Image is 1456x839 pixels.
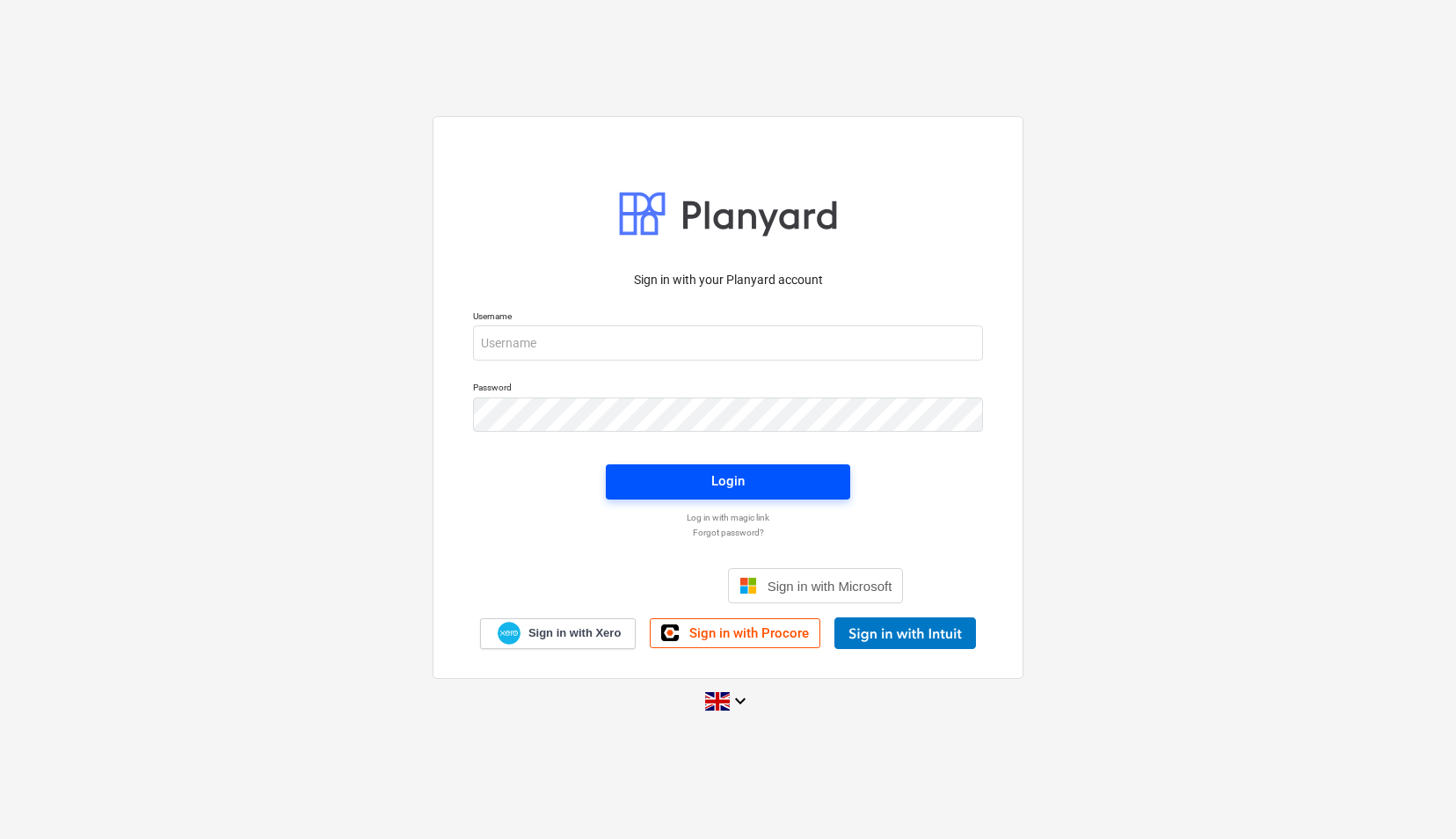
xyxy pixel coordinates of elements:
span: Sign in with Xero [528,625,621,641]
i: keyboard_arrow_down [730,690,751,711]
button: Login [606,464,850,500]
span: Sign in with Procore [689,625,809,641]
span: Sign in with Microsoft [768,579,892,594]
a: Sign in with Xero [480,618,637,649]
input: Username [473,325,983,361]
iframe: Sign in with Google Button [544,566,723,605]
a: Log in with magic link [464,512,992,523]
a: Forgot password? [464,527,992,538]
p: Username [473,310,983,325]
a: Sign in with Procore [650,618,820,648]
p: Sign in with your Planyard account [473,271,983,289]
p: Password [473,382,983,397]
div: Login [711,470,745,492]
img: Microsoft logo [739,577,757,595]
img: Xero logo [498,622,521,646]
